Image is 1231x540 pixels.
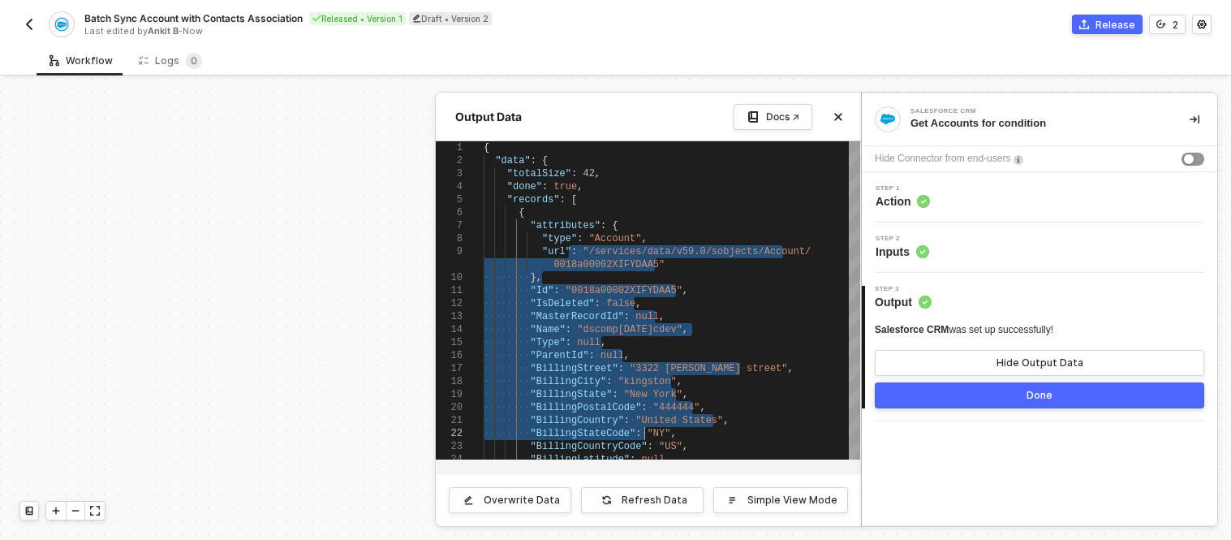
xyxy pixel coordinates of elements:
div: 19 [436,388,463,401]
span: , [699,402,705,413]
div: 8 [436,232,463,245]
span: null [600,350,624,361]
span: ········ [484,337,531,348]
img: integration-icon [54,17,68,32]
span: "BillingStreet" [531,363,618,374]
div: 15 [436,336,463,349]
span: : [624,311,630,322]
div: Release [1095,18,1135,32]
span: : [648,441,653,452]
a: Docs ↗ [734,104,812,130]
div: Step 2Inputs [862,235,1217,260]
span: : [595,298,600,309]
div: Released • Version 1 [309,12,406,25]
span: { [612,220,618,231]
div: Logs [139,53,202,69]
span: ········ [484,428,531,439]
span: ········ [484,415,531,426]
span: "BillingLatitude" [531,454,630,465]
span: : [641,402,647,413]
div: was set up successfully! [875,323,1053,337]
div: Step 1Action [862,185,1217,210]
span: { [519,207,524,218]
span: "Name" [531,324,566,335]
span: ········ [484,324,531,335]
span: : [577,233,583,244]
img: back [23,18,36,31]
span: : [566,337,571,348]
textarea: Editor content;Press Alt+F1 for Accessibility Options. [644,427,645,428]
span: , [635,298,641,309]
span: "United [635,415,676,426]
div: 11 [436,284,463,297]
span: icon-minus [71,506,80,516]
span: "BillingCountryCode" [531,441,648,452]
span: , [682,441,688,452]
div: Done [1027,389,1052,402]
span: [PERSON_NAME] [665,363,741,374]
span: "BillingStateCode" [531,428,636,439]
span: · [659,363,665,374]
div: 14 [436,323,463,336]
span: "type" [542,233,577,244]
span: icon-play [51,506,61,516]
span: , [595,168,600,179]
span: street" [747,363,787,374]
span: , [670,428,676,439]
div: Hide Output Data [996,356,1083,369]
span: : [606,376,612,387]
div: 12 [436,297,463,310]
span: Step 3 [875,286,932,292]
span: · [618,389,624,400]
span: , [624,350,630,361]
span: : [542,181,548,192]
span: : [571,168,577,179]
div: 6 [436,206,463,219]
button: Simple View Mode [713,487,848,513]
span: , [723,415,729,426]
div: 1 [436,141,463,154]
span: , [682,324,688,335]
span: York" [653,389,682,400]
span: icon-expand [90,506,100,516]
span: · [630,415,635,426]
span: icon-edit [412,14,421,23]
span: "Id" [531,285,554,296]
span: States" [682,415,723,426]
span: · [600,298,606,309]
img: icon-info [1014,155,1023,165]
span: Inputs [876,244,929,260]
button: Overwrite Data [449,487,571,513]
span: "0018a00002XIFYDAA5" [566,285,682,296]
div: Draft • Version 2 [409,12,492,25]
span: Action [876,193,930,210]
div: Workflow [49,54,113,67]
div: 24 [436,453,463,466]
span: : [560,194,566,205]
span: ········ [484,285,531,296]
div: 17 [436,362,463,375]
span: "BillingCountry" [531,415,624,426]
span: { [484,142,489,153]
span: "/services/data/v59.0/sobjects/Account/ [583,246,811,257]
span: icon-close [833,112,843,122]
span: "dscomp[DATE]cdev" [577,324,682,335]
span: Salesforce CRM [875,324,949,335]
span: icon-commerce [1079,19,1089,29]
span: , [600,337,606,348]
span: [ [571,194,577,205]
span: Ankit B [148,25,179,37]
button: Hide Output Data [875,350,1204,376]
button: back [19,15,39,34]
span: "Type" [531,337,566,348]
span: : [612,389,618,400]
div: 22 [436,427,463,440]
span: , [682,285,688,296]
div: 3 [436,167,463,180]
span: : [624,415,630,426]
div: 10 [436,271,463,284]
div: 9 [436,245,463,258]
span: "New [624,389,648,400]
div: 4 [436,180,463,193]
button: Release [1072,15,1143,34]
